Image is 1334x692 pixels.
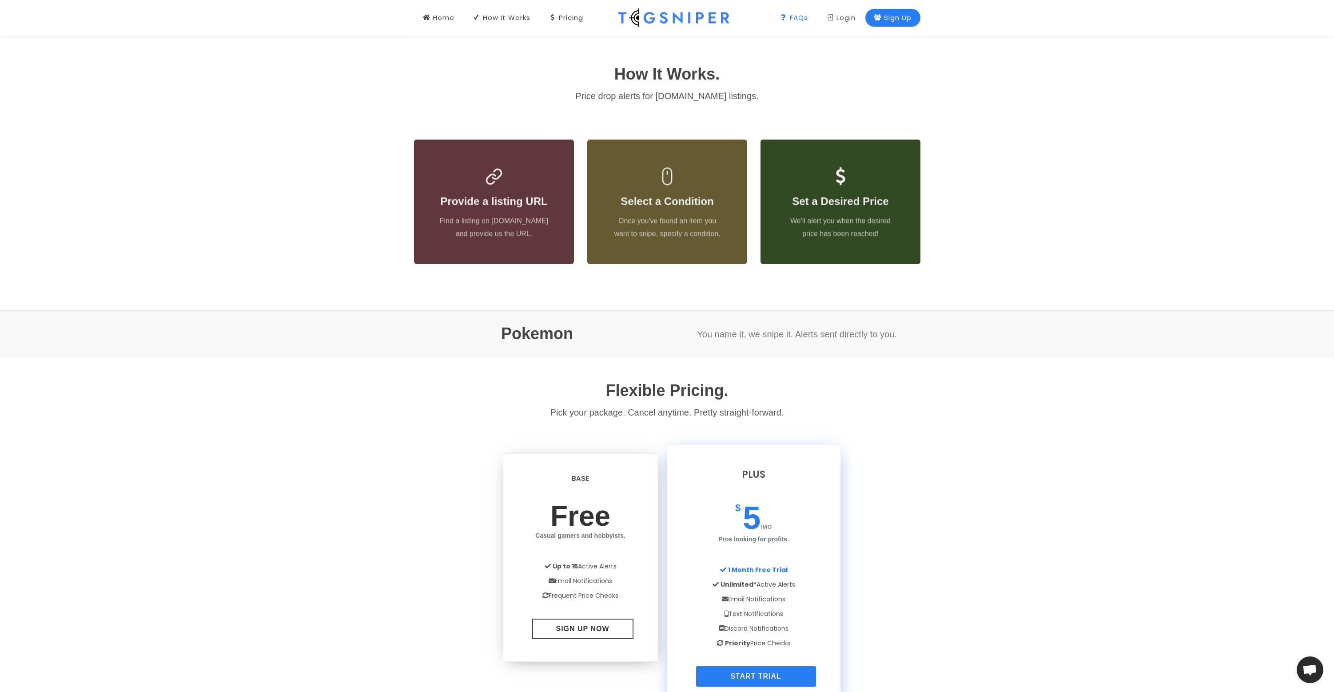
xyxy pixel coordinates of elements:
span: $ [735,503,741,513]
h3: Select a Condition [610,193,724,209]
div: Login [827,13,856,23]
span: Pokemon [501,322,573,346]
h1: How It Works. [414,62,920,86]
strong: Unlimited* [721,580,757,589]
strong: Priority [725,639,750,648]
div: FAQs [780,13,808,23]
a: Sign Up Now [532,619,633,639]
p: Pros looking for profits. [681,534,827,545]
div: Pricing [549,13,583,23]
div: Home [423,13,454,23]
strong: 1 Month Free Trial [728,565,788,574]
p: You name it, we snipe it. Alerts sent directly to you. [674,326,920,342]
p: Find a listing on [DOMAIN_NAME] and provide us the URL. [437,215,551,240]
p: Casual gamers and hobbyists. [517,530,645,541]
a: Open chat [1297,656,1323,683]
strong: Up to 15 [553,562,578,571]
div: How It Works [473,13,530,23]
div: Free [517,491,645,552]
p: Price drop alerts for [DOMAIN_NAME] listings. [414,88,920,104]
h3: Base [517,474,645,484]
h3: Provide a listing URL [437,193,551,209]
h3: Set a Desired Price [784,193,897,209]
li: Text Notifications [681,607,827,621]
h3: Plus [681,467,827,482]
div: 5 [681,491,827,556]
li: Email Notifications [517,574,645,588]
li: Discord Notifications [681,621,827,636]
li: Email Notifications [681,592,827,607]
p: Once you've found an item you want to snipe, specify a condition. [610,215,724,240]
a: Sign Up [865,9,920,27]
span: /mo [761,524,772,530]
li: Active Alerts [517,559,645,574]
li: Active Alerts [681,577,827,592]
p: We'll alert you when the desired price has been reached! [784,215,897,240]
a: Start Trial [696,666,816,687]
li: Frequent Price Checks [517,588,645,603]
p: Pick your package. Cancel anytime. Pretty straight-forward. [414,404,920,420]
li: Price Checks [681,636,827,651]
div: Sign Up [874,13,912,23]
h1: Flexible Pricing. [414,379,920,403]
